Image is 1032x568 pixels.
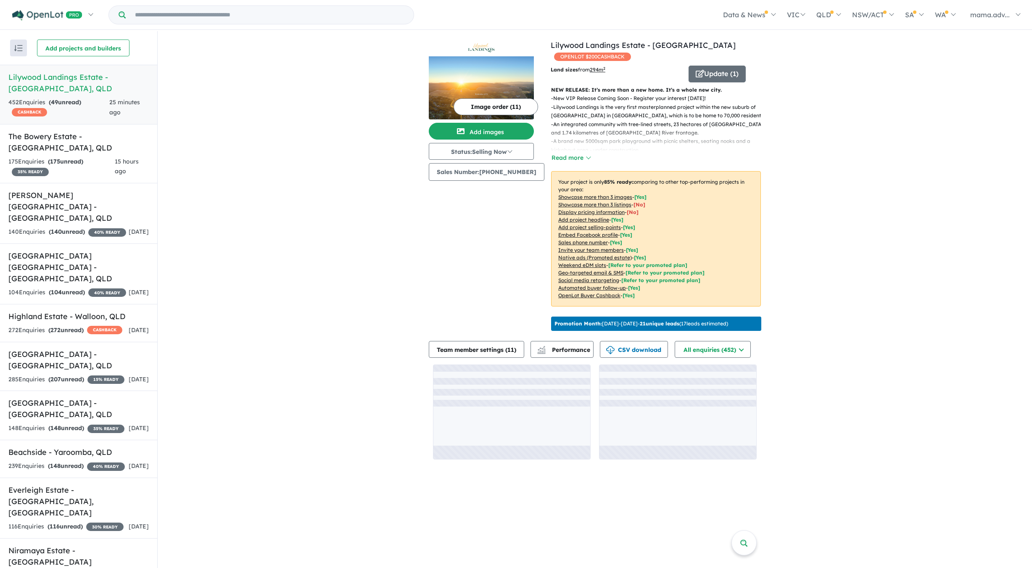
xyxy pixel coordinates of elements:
span: [Yes] [634,254,646,261]
span: [DATE] [129,375,149,383]
a: Lilywood Landings Estate - [GEOGRAPHIC_DATA] [551,40,736,50]
h5: Beachside - Yaroomba , QLD [8,446,149,458]
span: [ Yes ] [623,224,635,230]
u: Geo-targeted email & SMS [558,269,623,276]
div: 175 Enquir ies [8,157,115,177]
button: CSV download [600,341,668,358]
strong: ( unread) [48,462,84,470]
b: Land sizes [551,66,578,73]
span: [DATE] [129,228,149,235]
span: [DATE] [129,523,149,530]
span: 148 [50,424,61,432]
sup: 2 [603,66,605,71]
strong: ( unread) [49,98,81,106]
div: 104 Enquir ies [8,288,126,298]
span: 30 % READY [86,523,124,531]
span: 40 % READY [87,462,125,471]
h5: Lilywood Landings Estate - [GEOGRAPHIC_DATA] , QLD [8,71,149,94]
span: [DATE] [129,424,149,432]
span: CASHBACK [12,108,47,116]
b: 85 % ready [604,179,631,185]
span: [ Yes ] [626,247,638,253]
u: Showcase more than 3 images [558,194,632,200]
u: Sales phone number [558,239,608,246]
button: Team member settings (11) [429,341,524,358]
a: Lilywood Landings Estate - Lilywood LogoLilywood Landings Estate - Lilywood [429,40,534,119]
u: Weekend eDM slots [558,262,606,268]
p: from [551,66,682,74]
button: Add images [429,123,534,140]
span: [Refer to your promoted plan] [621,277,700,283]
strong: ( unread) [48,523,83,530]
span: 116 [50,523,60,530]
u: Add project headline [558,217,609,223]
p: - A brand new 5000sqm park playground with picnic shelters, seating nooks and a kickabout area - ... [551,137,768,154]
span: CASHBACK [87,326,122,334]
span: [ Yes ] [634,194,647,200]
span: 207 [50,375,61,383]
img: Openlot PRO Logo White [12,10,82,21]
span: [Refer to your promoted plan] [626,269,705,276]
p: [DATE] - [DATE] - ( 17 leads estimated) [554,320,728,328]
button: Status:Selling Now [429,143,534,160]
u: 294 m [590,66,605,73]
span: mama.adv... [970,11,1010,19]
strong: ( unread) [48,375,84,383]
div: 272 Enquir ies [8,325,122,336]
span: 272 [50,326,61,334]
strong: ( unread) [49,288,85,296]
h5: [GEOGRAPHIC_DATA] [GEOGRAPHIC_DATA] - [GEOGRAPHIC_DATA] , QLD [8,250,149,284]
span: [ No ] [627,209,639,215]
div: 239 Enquir ies [8,461,125,471]
img: bar-chart.svg [537,349,546,354]
span: [ Yes ] [611,217,623,223]
div: 452 Enquir ies [8,98,109,118]
u: Embed Facebook profile [558,232,618,238]
span: 15 hours ago [115,158,139,175]
h5: Highland Estate - Walloon , QLD [8,311,149,322]
strong: ( unread) [49,228,85,235]
u: Invite your team members [558,247,624,253]
span: [DATE] [129,288,149,296]
span: 49 [51,98,58,106]
p: Your project is only comparing to other top-performing projects in your area: - - - - - - - - - -... [551,171,761,306]
img: line-chart.svg [538,346,545,351]
span: 175 [50,158,60,165]
span: [ Yes ] [620,232,632,238]
img: download icon [606,346,615,354]
span: [ No ] [633,201,645,208]
div: 116 Enquir ies [8,522,124,532]
span: Performance [538,346,590,354]
button: Read more [551,153,591,163]
span: 40 % READY [88,228,126,237]
h5: Everleigh Estate - [GEOGRAPHIC_DATA] , [GEOGRAPHIC_DATA] [8,484,149,518]
span: 25 minutes ago [109,98,140,116]
u: Automated buyer follow-up [558,285,626,291]
span: [Yes] [623,292,635,299]
img: sort.svg [14,45,23,51]
strong: ( unread) [48,424,84,432]
strong: ( unread) [48,158,83,165]
div: 285 Enquir ies [8,375,124,385]
span: 40 % READY [88,288,126,297]
u: Social media retargeting [558,277,619,283]
span: 35 % READY [12,168,49,176]
b: Promotion Month: [554,320,602,327]
p: NEW RELEASE: It’s more than a new home. It’s a whole new city. [551,86,761,94]
span: 148 [50,462,61,470]
span: 104 [51,288,62,296]
span: 140 [51,228,62,235]
div: 148 Enquir ies [8,423,124,433]
u: Native ads (Promoted estate) [558,254,632,261]
span: [ Yes ] [610,239,622,246]
p: - An integrated community with tree-lined streets, 23 hectares of [GEOGRAPHIC_DATA] and 1.74 kilo... [551,120,768,137]
u: Display pricing information [558,209,625,215]
p: - Lilywood Landings is the very first masterplanned project within the new suburb of [GEOGRAPHIC_... [551,103,768,120]
h5: [PERSON_NAME][GEOGRAPHIC_DATA] - [GEOGRAPHIC_DATA] , QLD [8,190,149,224]
span: 11 [507,346,514,354]
img: Lilywood Landings Estate - Lilywood [429,56,534,119]
u: Add project selling-points [558,224,621,230]
button: Add projects and builders [37,40,129,56]
p: - New VIP Release Coming Soon - Register your interest [DATE]! [551,94,768,103]
span: OPENLOT $ 200 CASHBACK [554,53,631,61]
